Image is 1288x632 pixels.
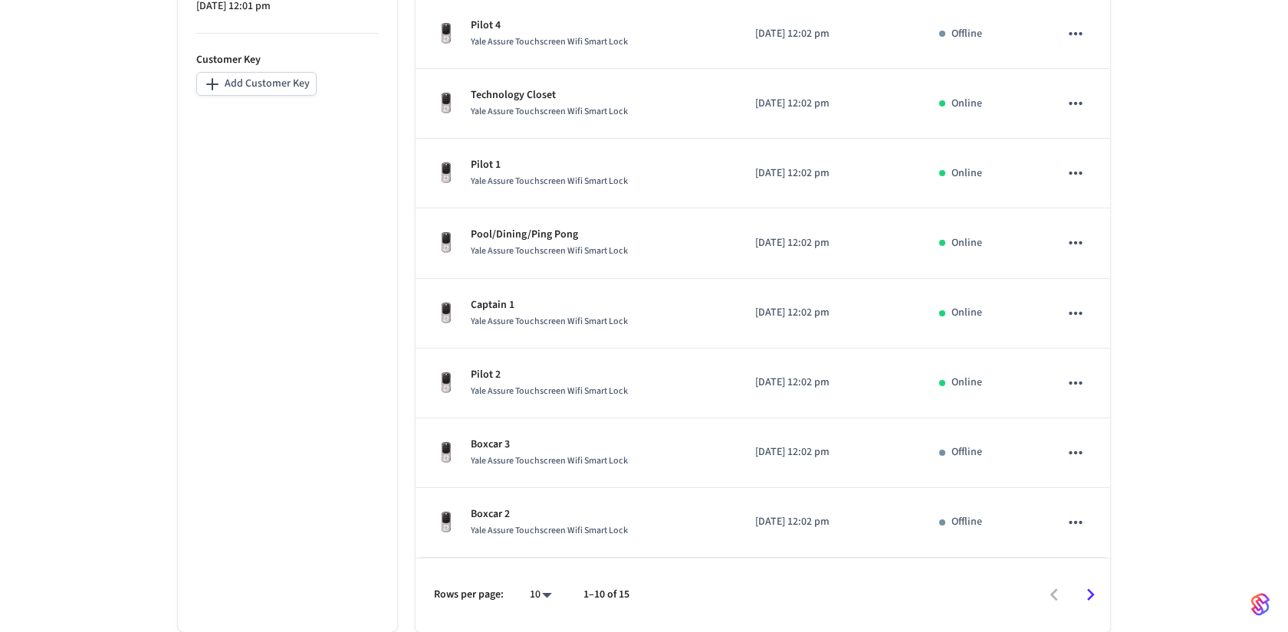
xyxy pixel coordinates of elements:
[471,524,628,537] span: Yale Assure Touchscreen Wifi Smart Lock
[755,235,902,251] p: [DATE] 12:02 pm
[951,305,982,321] p: Online
[951,96,982,112] p: Online
[471,227,628,243] p: Pool/Dining/Ping Pong
[471,367,628,383] p: Pilot 2
[196,72,317,96] button: Add Customer Key
[951,235,982,251] p: Online
[755,305,902,321] p: [DATE] 12:02 pm
[951,26,982,42] p: Offline
[471,315,628,328] span: Yale Assure Touchscreen Wifi Smart Lock
[434,21,458,46] img: Yale Assure Touchscreen Wifi Smart Lock, Satin Nickel, Front
[471,35,628,48] span: Yale Assure Touchscreen Wifi Smart Lock
[471,244,628,257] span: Yale Assure Touchscreen Wifi Smart Lock
[755,165,902,182] p: [DATE] 12:02 pm
[434,231,458,255] img: Yale Assure Touchscreen Wifi Smart Lock, Satin Nickel, Front
[471,87,628,103] p: Technology Closet
[471,157,628,173] p: Pilot 1
[755,26,902,42] p: [DATE] 12:02 pm
[755,514,902,530] p: [DATE] 12:02 pm
[755,375,902,391] p: [DATE] 12:02 pm
[1073,577,1109,613] button: Go to next page
[471,105,628,118] span: Yale Assure Touchscreen Wifi Smart Lock
[951,165,982,182] p: Online
[471,506,628,522] p: Boxcar 2
[196,52,379,68] p: Customer Key
[583,587,629,603] p: 1–10 of 15
[471,454,628,467] span: Yale Assure Touchscreen Wifi Smart Lock
[434,510,458,535] img: Yale Assure Touchscreen Wifi Smart Lock, Satin Nickel, Front
[434,440,458,465] img: Yale Assure Touchscreen Wifi Smart Lock, Satin Nickel, Front
[471,297,628,313] p: Captain 1
[1251,592,1270,617] img: SeamLogoGradient.69752ec5.svg
[951,444,982,460] p: Offline
[434,301,458,326] img: Yale Assure Touchscreen Wifi Smart Lock, Satin Nickel, Front
[471,18,628,34] p: Pilot 4
[755,444,902,460] p: [DATE] 12:02 pm
[434,161,458,185] img: Yale Assure Touchscreen Wifi Smart Lock, Satin Nickel, Front
[471,437,628,453] p: Boxcar 3
[434,91,458,116] img: Yale Assure Touchscreen Wifi Smart Lock, Satin Nickel, Front
[951,375,982,391] p: Online
[951,514,982,530] p: Offline
[434,371,458,395] img: Yale Assure Touchscreen Wifi Smart Lock, Satin Nickel, Front
[471,175,628,188] span: Yale Assure Touchscreen Wifi Smart Lock
[522,584,559,606] div: 10
[471,385,628,398] span: Yale Assure Touchscreen Wifi Smart Lock
[434,587,504,603] p: Rows per page:
[755,96,902,112] p: [DATE] 12:02 pm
